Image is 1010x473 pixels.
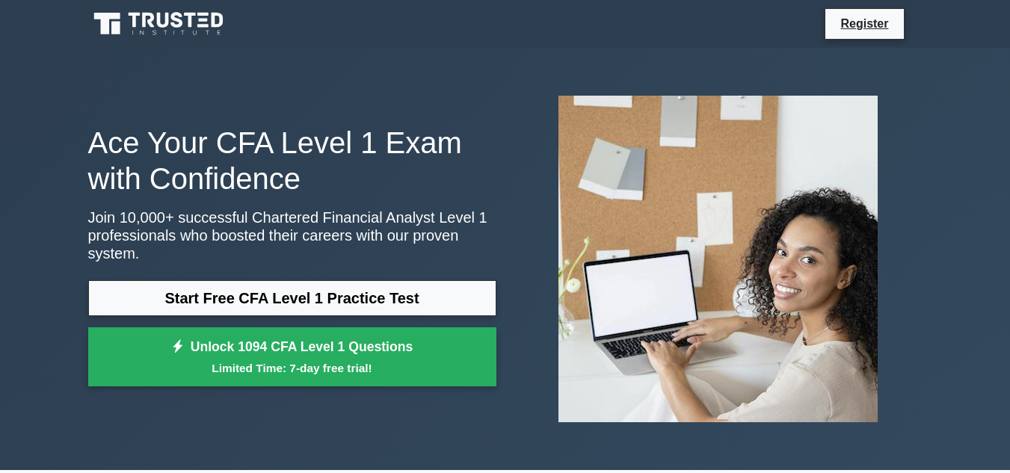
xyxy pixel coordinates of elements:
[88,125,496,197] h1: Ace Your CFA Level 1 Exam with Confidence
[88,280,496,316] a: Start Free CFA Level 1 Practice Test
[88,327,496,387] a: Unlock 1094 CFA Level 1 QuestionsLimited Time: 7-day free trial!
[831,14,897,33] a: Register
[88,208,496,262] p: Join 10,000+ successful Chartered Financial Analyst Level 1 professionals who boosted their caree...
[107,359,478,377] small: Limited Time: 7-day free trial!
